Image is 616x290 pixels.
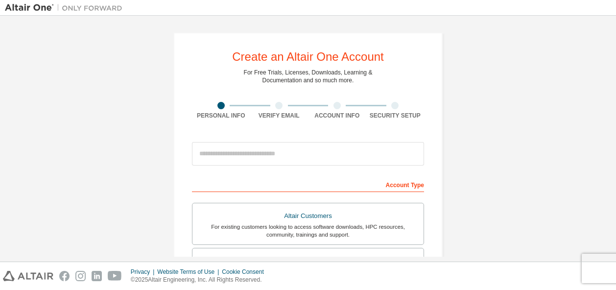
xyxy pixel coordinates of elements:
img: facebook.svg [59,271,70,281]
img: instagram.svg [75,271,86,281]
div: Privacy [131,268,157,276]
div: For Free Trials, Licenses, Downloads, Learning & Documentation and so much more. [244,69,373,84]
div: Verify Email [250,112,308,120]
div: Altair Customers [198,209,418,223]
div: Cookie Consent [222,268,269,276]
div: Personal Info [192,112,250,120]
div: Security Setup [366,112,425,120]
div: Account Type [192,176,424,192]
div: Create an Altair One Account [232,51,384,63]
div: Students [198,254,418,268]
p: © 2025 Altair Engineering, Inc. All Rights Reserved. [131,276,270,284]
img: linkedin.svg [92,271,102,281]
div: Account Info [308,112,366,120]
img: altair_logo.svg [3,271,53,281]
img: Altair One [5,3,127,13]
img: youtube.svg [108,271,122,281]
div: For existing customers looking to access software downloads, HPC resources, community, trainings ... [198,223,418,239]
div: Website Terms of Use [157,268,222,276]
